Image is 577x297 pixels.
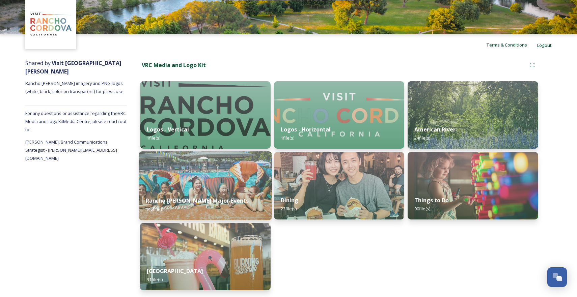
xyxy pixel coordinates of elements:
[281,135,294,141] span: 1 file(s)
[146,206,164,212] span: 145 file(s)
[486,41,537,49] a: Terms & Conditions
[274,81,405,149] img: VRC_Horiz_Logo_Rainbow.png
[147,135,160,141] span: 1 file(s)
[25,59,121,75] span: Shared by:
[147,276,163,283] span: 31 file(s)
[147,267,203,275] strong: [GEOGRAPHIC_DATA]
[414,126,456,133] strong: American River
[146,197,249,204] strong: Rancho [PERSON_NAME] Major Events
[414,206,430,212] span: 90 file(s)
[537,42,552,48] span: Logout
[414,197,449,204] strong: Things to Do
[140,81,271,149] img: VRC_Vert_Logo_Black.png
[25,59,121,75] strong: Visit [GEOGRAPHIC_DATA][PERSON_NAME]
[408,81,538,149] img: American%2520River%2520Lupines%2520-%2520Credit%2520Lisa%2520Nottingham%2520Photography.jpg
[142,61,206,69] strong: VRC Media and Logo Kit
[139,151,272,220] img: California%2520Mermaid%2520Convention%2520-%25202.jpg
[25,110,127,132] span: For any questions or assistance regarding the VRC Media and Logo Kit Media Centre, please reach o...
[140,223,271,290] img: Burning%2520Barrel%2520-%25202.jpg
[408,152,538,219] img: Sacramento%2520Childrens%2520Museum.jpg
[486,42,527,48] span: Terms & Conditions
[147,126,189,133] strong: Logos - Vertical
[281,206,297,212] span: 23 file(s)
[281,126,331,133] strong: Logos - Horizontal
[414,135,430,141] span: 24 file(s)
[25,139,117,161] span: [PERSON_NAME], Brand Communications Strategist - [PERSON_NAME][EMAIL_ADDRESS][DOMAIN_NAME]
[274,152,405,219] img: Rancho%2520Cordova%2520Dining%2520-%2520Famous%2520Burgers%2520and%2520Brew.jpg
[281,197,298,204] strong: Dining
[25,80,125,94] span: Rancho [PERSON_NAME] imagery and PNG logos (white, black, color on transparent) for press use.
[547,267,567,287] button: Open Chat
